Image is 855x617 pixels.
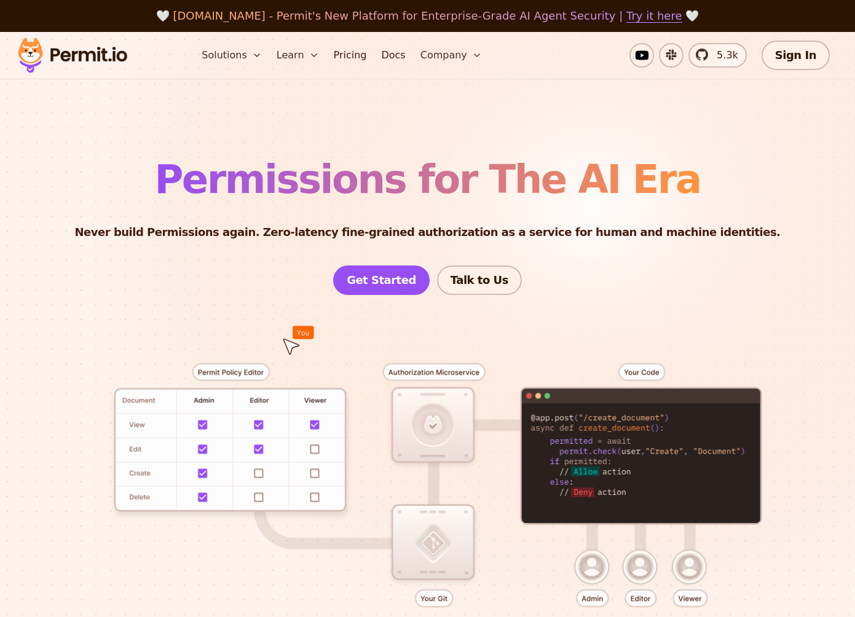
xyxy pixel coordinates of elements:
span: [DOMAIN_NAME] - Permit's New Platform for Enterprise-Grade AI Agent Security | [173,9,682,22]
a: Talk to Us [437,265,522,295]
a: Try it here [626,9,682,23]
div: 🤍 🤍 [30,7,825,25]
a: Sign In [762,41,830,70]
a: Pricing [329,43,372,68]
button: Solutions [197,43,267,68]
p: Never build Permissions again. Zero-latency fine-grained authorization as a service for human and... [75,224,781,241]
span: Permissions for The AI Era [154,157,700,202]
a: Get Started [333,265,430,295]
a: 5.3k [688,43,747,68]
button: Company [416,43,487,68]
button: Learn [272,43,324,68]
span: 5.3k [709,48,738,63]
img: Permit logo [12,34,133,76]
a: Docs [376,43,410,68]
